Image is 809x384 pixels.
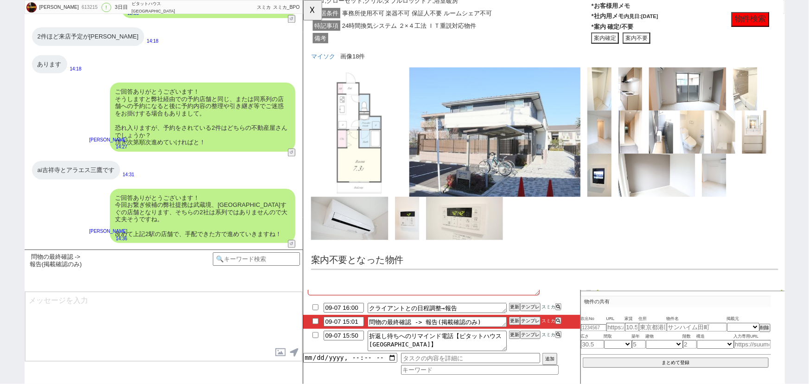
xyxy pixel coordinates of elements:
[288,240,295,248] button: ↺
[89,235,127,243] p: 14:36
[26,2,37,13] img: 0hYtRpLynfBlt_CRfXjRd4ZQ9ZBTFceF9JVTgdah5bWG8XPxVYVW9IOUoNDTlGakYIVGhBP09bW29dSwV3Mz0haTFBGTslR0V...
[683,340,697,349] input: 2
[306,72,331,119] img: 1757160570829_7708291_2.jpg
[734,340,771,349] input: https://suumo.jp/chintai/jnc_000022489271
[40,57,67,64] span: 画像18件
[10,8,40,19] span: 入居条件
[306,119,331,165] img: 1757160570829_7708291_6.jpg
[8,57,34,64] a: マイソク
[734,333,771,340] span: 入力専用URL
[102,3,111,12] div: !
[306,165,331,211] img: 1757160570829_7708291_12.jpg
[288,15,295,23] button: ↺
[520,303,541,311] button: テンプレ
[439,119,465,165] img: 1757160570829_7708291_10.jpg
[89,228,127,235] p: [PERSON_NAME]
[639,323,667,332] input: 東京都港区海岸３
[132,211,215,258] img: 1757160570829_7708291_17.jpg
[646,333,683,340] span: 建物
[604,333,632,340] span: 間取
[697,333,734,340] span: 構造
[115,4,128,11] div: 3日目
[667,315,727,323] span: 物件名
[520,317,541,325] button: テンプレ
[89,143,127,151] p: 14:27
[581,340,604,349] input: 30.5
[339,72,365,119] img: 1757160570829_7708291_3.jpg
[29,253,83,268] span: 問物の最終確認 -> 報告(掲載確認のみ)
[401,353,540,363] input: タスクの内容を詳細に
[310,1,511,11] p: * お客様用メモ
[632,340,646,349] input: 5
[372,119,398,165] img: 1757160570829_7708291_8.jpg
[509,317,520,325] button: 更新
[509,331,520,339] button: 更新
[32,55,67,74] div: あります
[759,324,771,332] button: 削除
[372,72,455,119] img: 1757160570829_7708291_4.jpg
[339,119,365,165] img: 1757160570829_7708291_7.jpg
[132,0,178,14] div: ピタットハウス [GEOGRAPHIC_DATA]
[581,333,604,340] span: 広さ
[147,38,159,45] p: 14:18
[462,72,488,119] img: 1757160570829_7708291_5.jpg
[99,211,125,258] img: 1757160570829_7708291_16.jpg
[110,83,295,152] div: ご回答ありがとうございます！ そうしますと弊社経由での予約店舗と同じ、または同系列の店舗への予約になると後に予約内容の整理や引き継ぎ等でご迷惑をお掛けする場合もありまして。 恐れ入りますが、予約...
[606,315,625,323] span: URL
[89,136,127,144] p: [PERSON_NAME]
[110,189,295,243] div: ご回答ありがとうございます！ 今回お繋ぎ候補の弊社提携は武蔵境、[GEOGRAPHIC_DATA]すぐの店舗となります、そちらの2社は系列ではありませんので大丈夫そうですね。 改めて上記2駅の店...
[310,35,339,47] button: 案内確定
[70,65,82,73] p: 14:18
[8,211,91,258] img: 1757160570829_7708291_15.jpg
[10,22,40,33] span: 特記事項
[667,323,727,332] input: サンハイム田町
[541,304,555,309] span: スミカ
[213,252,300,266] input: 🔍キーワード検索
[581,324,606,331] input: 1234567
[38,4,79,11] div: [PERSON_NAME]
[310,24,511,33] p: *案内 確定/不要
[542,353,557,365] button: 追加
[339,165,422,211] img: 1757160570829_7708291_13.jpg
[541,318,555,323] span: スミカ
[345,14,382,21] small: 内見日:[DATE]
[581,315,606,323] span: 吹出No
[114,72,298,211] img: 1757160570829_7708291_1.jpg
[606,323,625,332] input: https://suumo.jp/chintai/jnc_000022489271
[310,13,511,22] p: * 社内用メモ
[625,315,639,323] span: 家賃
[460,13,501,29] button: 物件検索
[520,331,541,339] button: テンプレ
[101,10,139,17] p: 12:38
[257,5,271,10] span: スミカ
[79,4,100,11] div: 613215
[581,296,771,307] p: 物件の共有
[401,365,559,375] input: キーワード
[8,72,107,211] img: 1757160570829_7708291_0.jpg
[40,22,188,33] span: 24時間換気システム ２×４工法 ＩＴ重説対応物件
[639,315,667,323] span: 住所
[288,148,295,156] button: ↺
[583,358,769,368] button: まとめて登録
[632,333,646,340] span: 築年
[123,171,134,179] p: 14:31
[683,333,697,340] span: 階数
[509,303,520,311] button: 更新
[541,332,555,337] span: スミカ
[429,165,455,211] img: 1757160570829_7708291_14.jpg
[32,27,144,46] div: 2件ほど来店予定が[PERSON_NAME]
[32,161,120,179] div: ai吉祥寺とアラエス三鷹です
[10,35,27,46] span: 備考
[273,5,300,10] span: スミカ_BPO
[472,119,498,165] img: 1757160570829_7708291_11.jpg
[625,323,639,332] input: 10.5
[344,35,373,47] button: 案内不要
[727,315,739,323] span: 掲載元
[8,273,511,287] p: 案内不要となった物件
[40,8,205,19] span: 事務所使用不可 楽器不可 保証人不要 ルームシェア不可
[405,119,431,165] img: 1757160570829_7708291_9.jpg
